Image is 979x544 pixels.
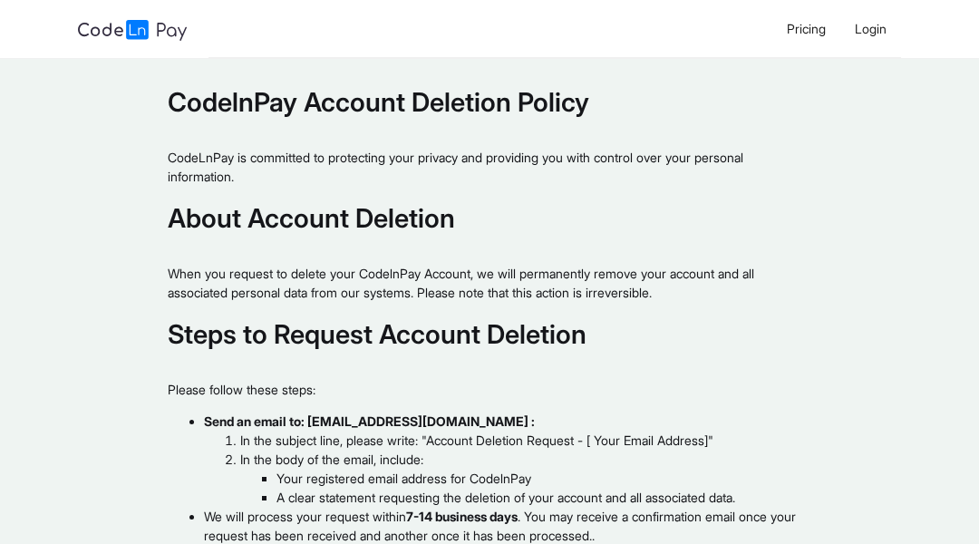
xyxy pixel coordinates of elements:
p: CodeLnPay is committed to protecting your privacy and providing you with control over your person... [168,148,812,186]
p: Steps to Request Account Deletion [168,315,812,354]
p: CodelnPay Account Deletion Policy [168,83,812,121]
p: When you request to delete your CodelnPay Account, we will permanently remove your account and al... [168,264,812,302]
img: logo [78,20,187,41]
b: Send an email to: [EMAIL_ADDRESS][DOMAIN_NAME] : [204,413,535,429]
b: 7-14 business days [406,509,518,524]
span: Pricing [787,21,826,36]
li: Your registered email address for CodelnPay [276,469,812,488]
p: About Account Deletion [168,199,812,238]
li: In the body of the email, include: [240,450,812,507]
span: Login [855,21,887,36]
li: A clear statement requesting the deletion of your account and all associated data. [276,488,812,507]
p: Please follow these steps: [168,380,812,399]
li: In the subject line, please write: "Account Deletion Request - [ Your Email Address]" [240,431,812,450]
